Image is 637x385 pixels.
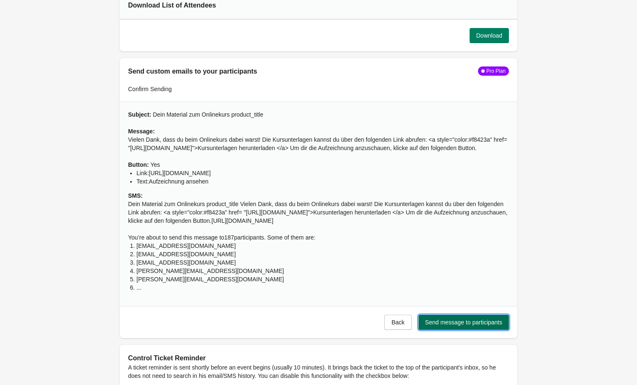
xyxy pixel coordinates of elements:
[425,319,502,326] span: Send message to participants
[136,267,509,275] li: [PERSON_NAME][EMAIL_ADDRESS][DOMAIN_NAME]
[128,110,509,119] div: Dein Material zum Onlinekurs product_title
[128,353,509,363] h2: Control Ticket Reminder
[136,275,509,283] li: [PERSON_NAME][EMAIL_ADDRESS][DOMAIN_NAME]
[136,250,509,258] li: [EMAIL_ADDRESS][DOMAIN_NAME]
[391,319,404,326] span: Back
[476,32,502,39] span: Download
[470,28,509,43] button: Download
[136,169,509,177] li: Link : [URL][DOMAIN_NAME]
[128,66,257,76] h2: Send custom emails to your participants
[128,111,151,118] span: Subject :
[128,161,149,168] span: Button :
[128,76,509,93] div: Confirm Sending
[128,127,509,135] div: Message :
[419,315,509,330] button: Send message to participants
[485,68,506,74] div: Pro Plan
[128,200,509,225] div: Dein Material zum Onlinekurs product_title Vielen Dank, dass du beim Onlinekurs dabei warst! Die ...
[128,191,509,200] div: SMS :
[136,177,509,186] li: Text : Aufzeichnung ansehen
[136,242,509,250] li: [EMAIL_ADDRESS][DOMAIN_NAME]
[384,315,411,330] button: Back
[128,0,242,10] div: Download List of Attendees
[136,258,509,267] li: [EMAIL_ADDRESS][DOMAIN_NAME]
[128,161,509,169] div: Yes
[128,233,509,242] div: You’re about to send this message to 187 participants. Some of them are:
[128,135,509,152] div: Vielen Dank, dass du beim Onlinekurs dabei warst! Die Kursunterlagen kannst du über den folgenden...
[136,283,509,292] li: ...
[128,363,509,380] p: A ticket reminder is sent shortly before an event begins (usually 10 minutes). It brings back the...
